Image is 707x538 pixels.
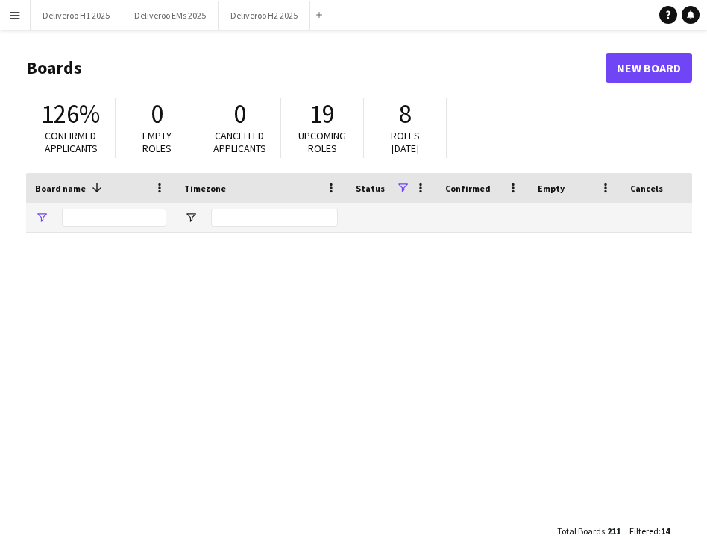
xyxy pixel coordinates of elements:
span: 0 [233,98,246,130]
span: 14 [661,525,670,537]
span: Status [356,183,385,194]
span: 0 [151,98,163,130]
span: Confirmed [445,183,491,194]
button: Deliveroo H2 2025 [219,1,310,30]
button: Deliveroo EMs 2025 [122,1,219,30]
span: Empty [538,183,565,194]
span: 8 [399,98,412,130]
span: Upcoming roles [298,129,346,155]
button: Deliveroo H1 2025 [31,1,122,30]
input: Board name Filter Input [62,209,166,227]
button: Open Filter Menu [184,211,198,224]
span: Filtered [629,525,659,537]
span: Cancelled applicants [213,129,266,155]
span: Cancels [630,183,663,194]
input: Timezone Filter Input [211,209,338,227]
a: New Board [606,53,692,83]
span: Empty roles [142,129,172,155]
span: 126% [41,98,100,130]
span: Confirmed applicants [45,129,98,155]
span: 211 [607,525,620,537]
span: Total Boards [557,525,605,537]
span: Board name [35,183,86,194]
h1: Boards [26,57,606,79]
span: Roles [DATE] [391,129,420,155]
button: Open Filter Menu [35,211,48,224]
span: 19 [309,98,335,130]
span: Timezone [184,183,226,194]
